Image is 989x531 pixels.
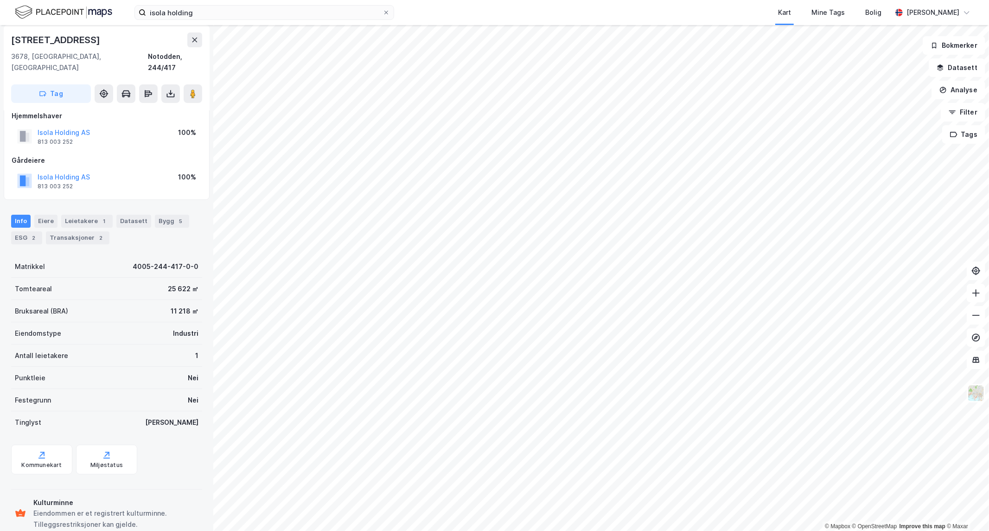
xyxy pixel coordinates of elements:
[46,231,109,244] div: Transaksjoner
[155,215,189,228] div: Bygg
[932,81,985,99] button: Analyse
[176,217,185,226] div: 5
[906,7,959,18] div: [PERSON_NAME]
[15,306,68,317] div: Bruksareal (BRA)
[15,372,45,384] div: Punktleie
[15,328,61,339] div: Eiendomstype
[96,233,106,243] div: 2
[100,217,109,226] div: 1
[133,261,198,272] div: 4005-244-417-0-0
[15,417,41,428] div: Tinglyst
[38,183,73,190] div: 813 003 252
[943,486,989,531] div: Kontrollprogram for chat
[865,7,881,18] div: Bolig
[11,215,31,228] div: Info
[173,328,198,339] div: Industri
[195,350,198,361] div: 1
[146,6,383,19] input: Søk på adresse, matrikkel, gårdeiere, leietakere eller personer
[178,127,196,138] div: 100%
[12,155,202,166] div: Gårdeiere
[145,417,198,428] div: [PERSON_NAME]
[967,384,985,402] img: Z
[38,138,73,146] div: 813 003 252
[825,523,850,530] a: Mapbox
[923,36,985,55] button: Bokmerker
[11,32,102,47] div: [STREET_ADDRESS]
[61,215,113,228] div: Leietakere
[21,461,62,469] div: Kommunekart
[12,110,202,122] div: Hjemmelshaver
[178,172,196,183] div: 100%
[29,233,38,243] div: 2
[15,283,52,294] div: Tomteareal
[852,523,897,530] a: OpenStreetMap
[33,508,198,530] div: Eiendommen er et registrert kulturminne. Tilleggsrestriksjoner kan gjelde.
[15,261,45,272] div: Matrikkel
[942,125,985,144] button: Tags
[811,7,845,18] div: Mine Tags
[778,7,791,18] div: Kart
[33,497,198,508] div: Kulturminne
[929,58,985,77] button: Datasett
[15,395,51,406] div: Festegrunn
[34,215,57,228] div: Eiere
[900,523,945,530] a: Improve this map
[171,306,198,317] div: 11 218 ㎡
[11,231,42,244] div: ESG
[941,103,985,122] button: Filter
[15,4,112,20] img: logo.f888ab2527a4732fd821a326f86c7f29.svg
[90,461,123,469] div: Miljøstatus
[148,51,202,73] div: Notodden, 244/417
[188,372,198,384] div: Nei
[15,350,68,361] div: Antall leietakere
[943,486,989,531] iframe: Chat Widget
[11,51,148,73] div: 3678, [GEOGRAPHIC_DATA], [GEOGRAPHIC_DATA]
[116,215,151,228] div: Datasett
[11,84,91,103] button: Tag
[188,395,198,406] div: Nei
[168,283,198,294] div: 25 622 ㎡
